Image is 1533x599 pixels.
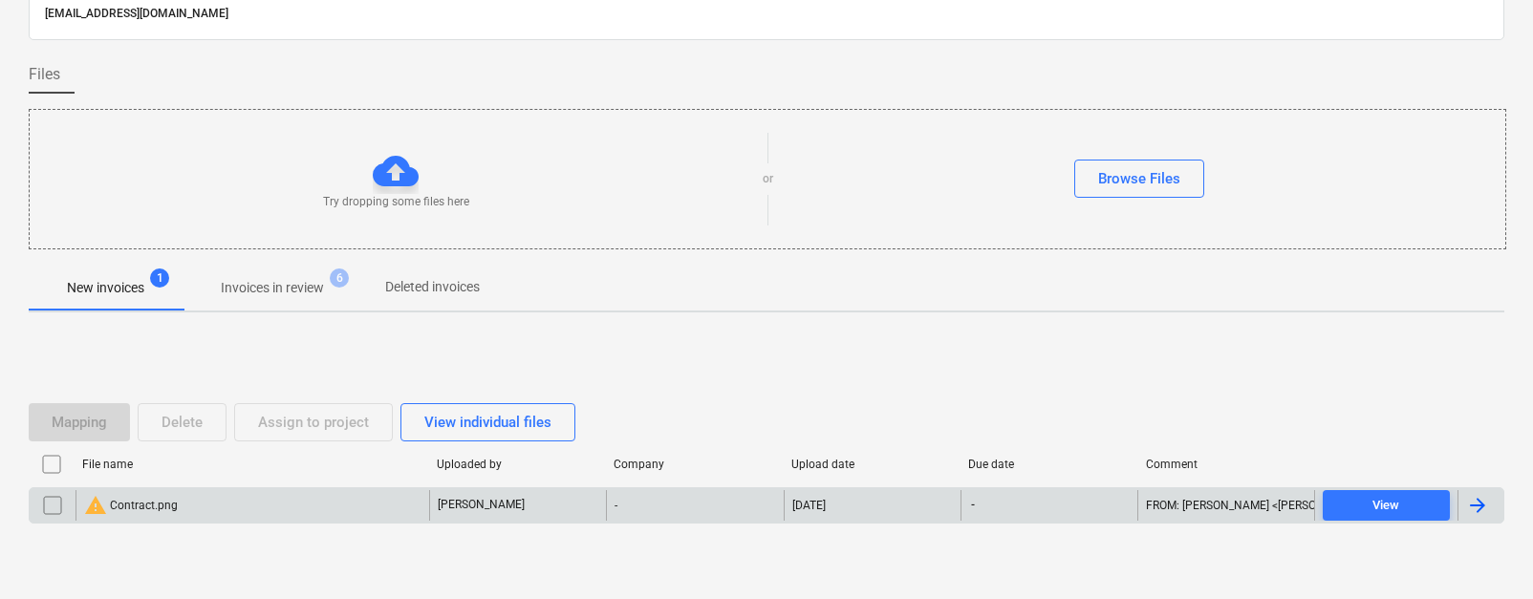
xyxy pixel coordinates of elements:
[1098,166,1180,191] div: Browse Files
[424,410,551,435] div: View individual files
[1146,458,1307,471] div: Comment
[968,458,1130,471] div: Due date
[84,494,107,517] span: warning
[29,109,1506,249] div: Try dropping some files hereorBrowse Files
[763,171,773,187] p: or
[606,490,783,521] div: -
[385,277,480,297] p: Deleted invoices
[1372,495,1399,517] div: View
[1074,160,1204,198] button: Browse Files
[84,494,178,517] div: Contract.png
[792,499,826,512] div: [DATE]
[1323,490,1450,521] button: View
[614,458,775,471] div: Company
[791,458,953,471] div: Upload date
[969,497,977,513] span: -
[1437,507,1533,599] iframe: Chat Widget
[221,278,324,298] p: Invoices in review
[29,63,60,86] span: Files
[438,497,525,513] p: [PERSON_NAME]
[400,403,575,441] button: View individual files
[45,4,1488,24] p: [EMAIL_ADDRESS][DOMAIN_NAME]
[150,268,169,288] span: 1
[330,268,349,288] span: 6
[437,458,598,471] div: Uploaded by
[67,278,144,298] p: New invoices
[323,194,469,210] p: Try dropping some files here
[82,458,421,471] div: File name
